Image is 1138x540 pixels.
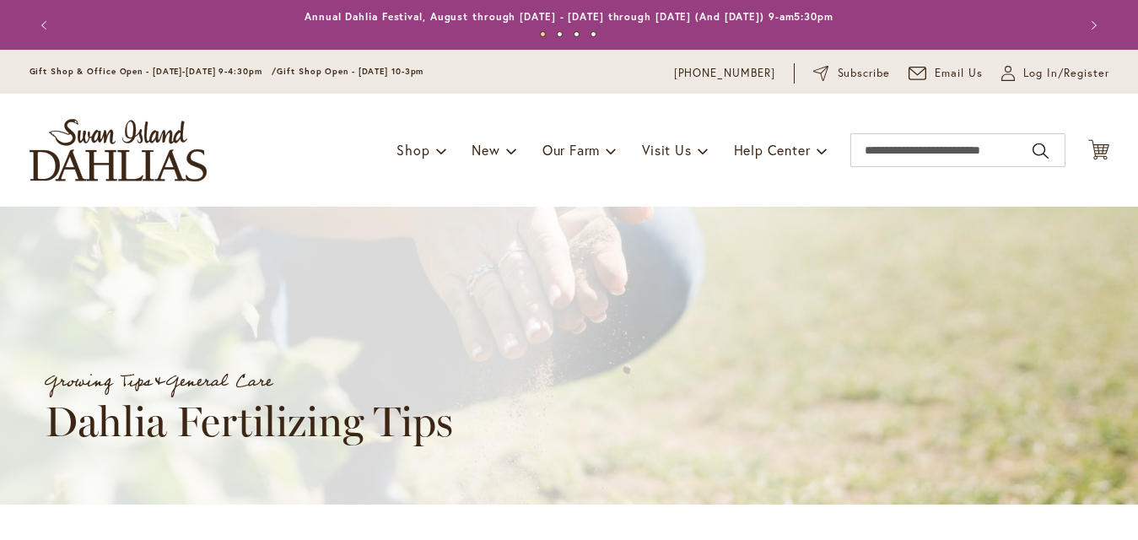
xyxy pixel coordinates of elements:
button: 2 of 4 [557,31,563,37]
a: Email Us [909,65,983,82]
span: Log In/Register [1023,65,1109,82]
span: Help Center [734,141,811,159]
button: 4 of 4 [591,31,596,37]
span: Gift Shop Open - [DATE] 10-3pm [277,66,423,77]
div: & [45,367,1125,397]
button: 1 of 4 [540,31,546,37]
h1: Dahlia Fertilizing Tips [45,397,855,446]
button: 3 of 4 [574,31,580,37]
span: Gift Shop & Office Open - [DATE]-[DATE] 9-4:30pm / [30,66,278,77]
button: Previous [30,8,63,42]
button: Next [1076,8,1109,42]
a: General Care [166,365,272,397]
a: Growing Tips [45,365,152,397]
span: New [472,141,499,159]
a: [PHONE_NUMBER] [674,65,776,82]
a: Subscribe [813,65,890,82]
span: Email Us [935,65,983,82]
span: Subscribe [838,65,891,82]
a: Log In/Register [1001,65,1109,82]
span: Visit Us [642,141,691,159]
a: Annual Dahlia Festival, August through [DATE] - [DATE] through [DATE] (And [DATE]) 9-am5:30pm [305,10,833,23]
span: Shop [396,141,429,159]
a: store logo [30,119,207,181]
span: Our Farm [542,141,600,159]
